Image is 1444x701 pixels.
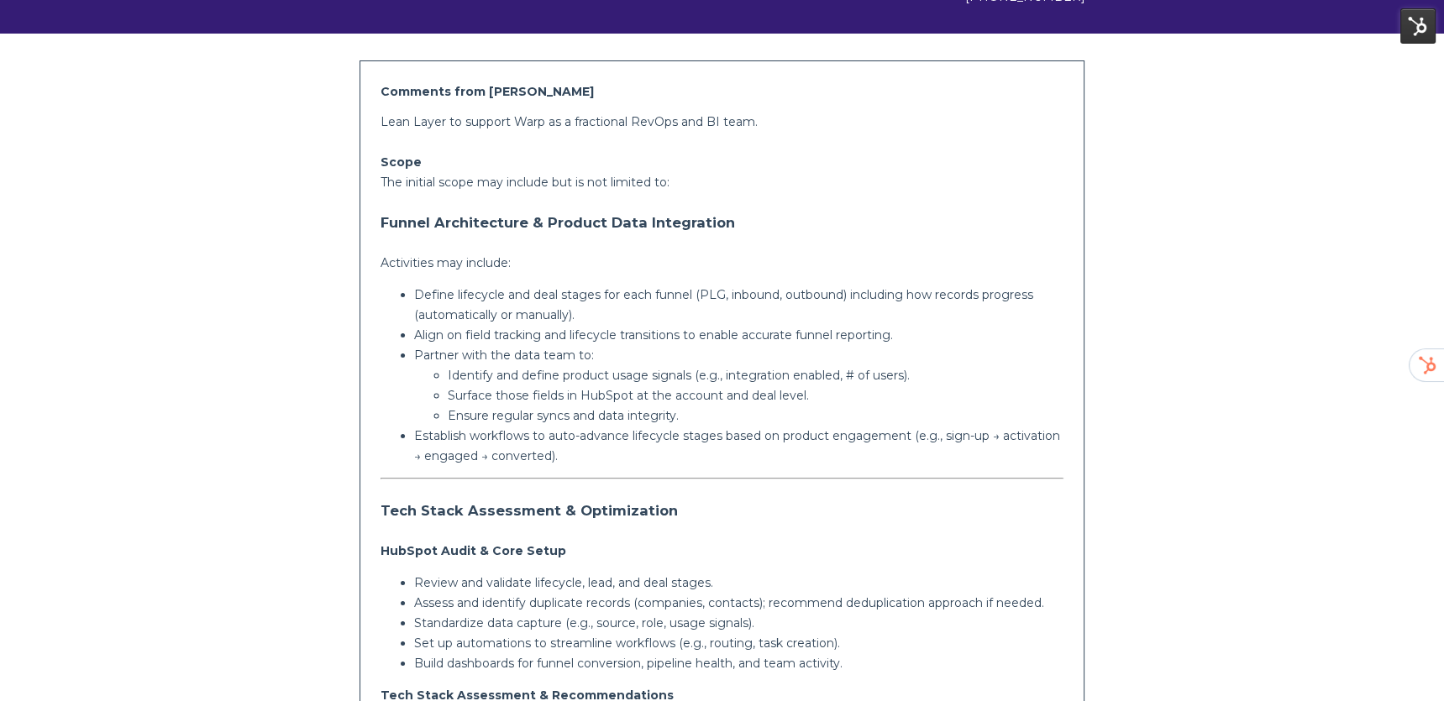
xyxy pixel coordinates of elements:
p: Align on field tracking and lifecycle transitions to enable accurate funnel reporting. [414,325,1064,345]
h3: Funnel Architecture & Product Data Integration [381,206,1064,239]
p: Standardize data capture (e.g., source, role, usage signals). [414,613,1064,633]
p: Establish workflows to auto-advance lifecycle stages based on product engagement (e.g., sign-up →... [414,426,1064,466]
p: Review and validate lifecycle, lead, and deal stages. [414,573,1064,593]
p: The initial scope may include but is not limited to: [381,172,1064,192]
h3: Tech Stack Assessment & Optimization [381,494,1064,527]
p: Define lifecycle and deal stages for each funnel (PLG, inbound, outbound) including how records p... [414,285,1064,325]
h2: Comments from [PERSON_NAME] [381,81,1064,102]
strong: Scope [381,154,422,170]
p: Ensure regular syncs and data integrity. [448,405,1064,426]
p: Set up automations to streamline workflows (e.g., routing, task creation). [414,633,1064,653]
img: HubSpot Tools Menu Toggle [1400,8,1436,44]
p: Build dashboards for funnel conversion, pipeline health, and team activity. [414,653,1064,673]
p: Activities may include: [381,253,1064,273]
p: Lean Layer to support Warp as a fractional RevOps and BI team. [381,112,1064,132]
p: Partner with the data team to: [414,345,1064,365]
p: Surface those fields in HubSpot at the account and deal level. [448,385,1064,405]
p: Identify and define product usage signals (e.g., integration enabled, # of users). [448,365,1064,385]
p: Assess and identify duplicate records (companies, contacts); recommend deduplication approach if ... [414,593,1064,613]
strong: HubSpot Audit & Core Setup [381,543,566,558]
